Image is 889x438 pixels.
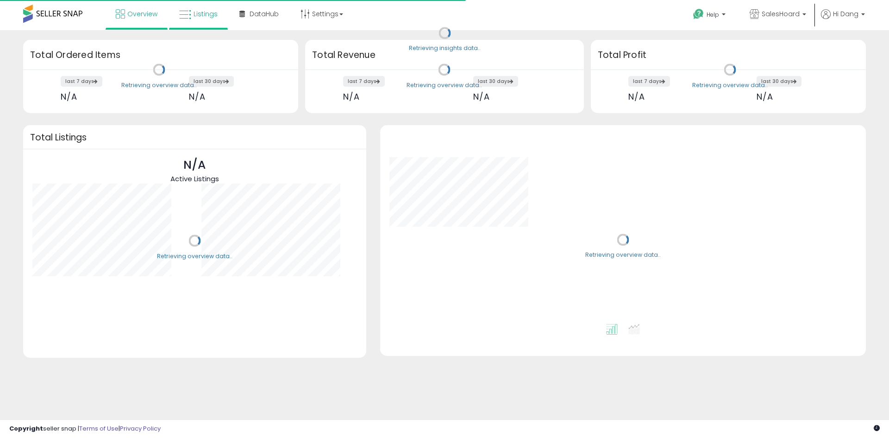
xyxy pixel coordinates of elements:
div: Retrieving overview data.. [407,81,482,89]
i: Get Help [693,8,704,20]
div: Retrieving overview data.. [121,81,197,89]
a: Help [686,1,735,30]
span: Help [707,11,719,19]
span: SalesHoard [762,9,800,19]
div: Retrieving overview data.. [692,81,768,89]
div: Retrieving overview data.. [585,251,661,260]
span: Listings [194,9,218,19]
span: DataHub [250,9,279,19]
span: Hi Dang [833,9,858,19]
a: Hi Dang [821,9,865,30]
span: Overview [127,9,157,19]
div: Retrieving overview data.. [157,252,232,260]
